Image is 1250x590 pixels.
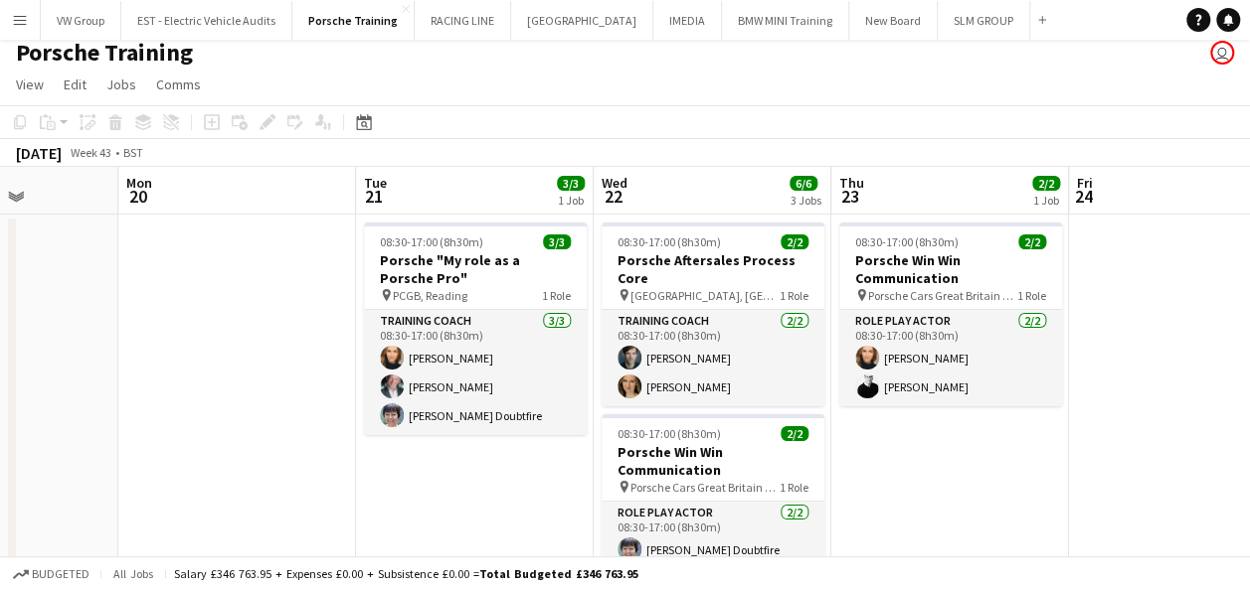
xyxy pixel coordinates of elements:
span: Thu [839,174,864,192]
div: 3 Jobs [791,193,821,208]
span: 08:30-17:00 (8h30m) [855,234,959,249]
span: 08:30-17:00 (8h30m) [618,234,721,249]
app-card-role: Role Play Actor2/208:30-17:00 (8h30m)[PERSON_NAME][PERSON_NAME] [839,310,1062,406]
span: 08:30-17:00 (8h30m) [618,426,721,441]
span: 08:30-17:00 (8h30m) [380,234,483,249]
span: 2/2 [781,426,808,441]
div: 1 Job [1033,193,1059,208]
span: 2/2 [781,234,808,249]
h3: Porsche Win Win Communication [839,251,1062,287]
button: IMEDIA [653,1,722,40]
span: 1 Role [780,480,808,495]
button: New Board [849,1,938,40]
span: 21 [361,185,387,208]
span: Wed [602,174,627,192]
a: View [8,72,52,97]
span: 1 Role [1017,288,1046,303]
span: Tue [364,174,387,192]
button: Porsche Training [292,1,415,40]
span: 3/3 [557,176,585,191]
app-card-role: Training Coach2/208:30-17:00 (8h30m)[PERSON_NAME][PERSON_NAME] [602,310,824,406]
app-card-role: Training Coach3/308:30-17:00 (8h30m)[PERSON_NAME][PERSON_NAME][PERSON_NAME] Doubtfire [364,310,587,435]
app-job-card: 08:30-17:00 (8h30m)3/3Porsche "My role as a Porsche Pro" PCGB, Reading1 RoleTraining Coach3/308:3... [364,222,587,435]
span: Porsche Cars Great Britain Ltd. [STREET_ADDRESS] [868,288,1017,303]
app-job-card: 08:30-17:00 (8h30m)2/2Porsche Aftersales Process Core [GEOGRAPHIC_DATA], [GEOGRAPHIC_DATA], [GEOG... [602,222,824,406]
a: Edit [56,72,94,97]
span: Week 43 [66,145,115,160]
div: 1 Job [558,193,584,208]
div: BST [123,145,143,160]
span: Budgeted [32,567,89,581]
h3: Porsche "My role as a Porsche Pro" [364,251,587,287]
span: PCGB, Reading [393,288,467,303]
span: Mon [126,174,152,192]
span: 3/3 [543,234,571,249]
button: BMW MINI Training [722,1,849,40]
span: 1 Role [542,288,571,303]
span: Porsche Cars Great Britain Ltd. [STREET_ADDRESS] [630,480,780,495]
app-job-card: 08:30-17:00 (8h30m)2/2Porsche Win Win Communication Porsche Cars Great Britain Ltd. [STREET_ADDRE... [839,222,1062,406]
h3: Porsche Aftersales Process Core [602,251,824,287]
button: RACING LINE [415,1,511,40]
span: Edit [64,75,87,93]
button: VW Group [41,1,121,40]
span: Comms [156,75,201,93]
button: SLM GROUP [938,1,1030,40]
app-user-avatar: Lisa Fretwell [1210,41,1234,65]
button: Budgeted [10,563,92,585]
button: [GEOGRAPHIC_DATA] [511,1,653,40]
span: Jobs [106,75,136,93]
span: 24 [1074,185,1093,208]
span: 22 [599,185,627,208]
span: 23 [836,185,864,208]
button: EST - Electric Vehicle Audits [121,1,292,40]
div: [DATE] [16,143,62,163]
span: 20 [123,185,152,208]
span: 1 Role [780,288,808,303]
span: Total Budgeted £346 763.95 [479,566,638,581]
span: View [16,75,44,93]
a: Jobs [98,72,144,97]
span: All jobs [109,566,157,581]
a: Comms [148,72,209,97]
span: 6/6 [790,176,817,191]
span: 2/2 [1018,234,1046,249]
span: [GEOGRAPHIC_DATA], [GEOGRAPHIC_DATA], [GEOGRAPHIC_DATA] [630,288,780,303]
span: Fri [1077,174,1093,192]
h3: Porsche Win Win Communication [602,443,824,479]
h1: Porsche Training [16,38,193,68]
span: 2/2 [1032,176,1060,191]
div: Salary £346 763.95 + Expenses £0.00 + Subsistence £0.00 = [174,566,638,581]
